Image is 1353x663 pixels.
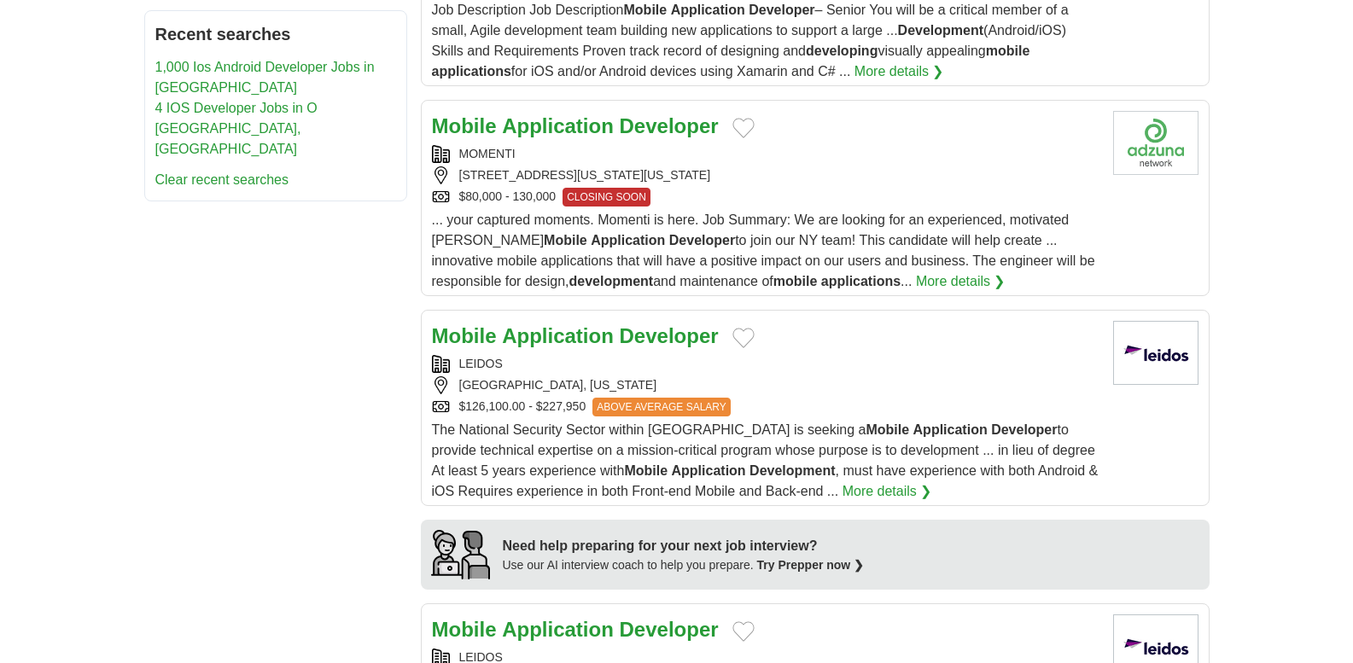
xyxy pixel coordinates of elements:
strong: Application [671,3,745,17]
strong: Mobile [432,114,497,137]
strong: Developer [991,422,1057,437]
strong: development [569,274,653,288]
a: More details ❯ [843,481,932,502]
span: ABOVE AVERAGE SALARY [592,398,731,416]
strong: Application [591,233,665,247]
button: Add to favorite jobs [732,621,755,642]
strong: Developer [620,324,719,347]
strong: Mobile [866,422,909,437]
strong: mobile [773,274,818,288]
a: Mobile Application Developer [432,114,719,137]
a: More details ❯ [916,271,1006,292]
a: Mobile Application Developer [432,618,719,641]
strong: mobile [986,44,1030,58]
div: [STREET_ADDRESS][US_STATE][US_STATE] [432,166,1099,184]
strong: Development [898,23,983,38]
a: More details ❯ [854,61,944,82]
strong: Development [749,463,835,478]
strong: Developer [669,233,735,247]
a: Clear recent searches [155,172,289,187]
span: ... your captured moments. Momenti is here. Job Summary: We are looking for an experienced, motiv... [432,212,1095,288]
div: MOMENTI [432,145,1099,163]
strong: Application [502,114,614,137]
strong: Developer [620,114,719,137]
strong: Mobile [624,3,668,17]
span: CLOSING SOON [563,188,650,206]
h2: Recent searches [155,21,396,47]
button: Add to favorite jobs [732,328,755,348]
div: Need help preparing for your next job interview? [503,536,865,556]
strong: Developer [749,3,814,17]
a: 4 IOS Developer Jobs in O [GEOGRAPHIC_DATA], [GEOGRAPHIC_DATA] [155,101,318,156]
strong: Mobile [432,618,497,641]
a: LEIDOS [459,357,503,370]
strong: Application [502,324,614,347]
div: [GEOGRAPHIC_DATA], [US_STATE] [432,376,1099,394]
a: Mobile Application Developer [432,324,719,347]
strong: Application [913,422,988,437]
strong: Mobile [624,463,668,478]
strong: developing [806,44,878,58]
div: Use our AI interview coach to help you prepare. [503,556,865,574]
a: Try Prepper now ❯ [757,558,865,572]
strong: Application [672,463,746,478]
strong: Mobile [432,324,497,347]
a: 1,000 Ios Android Developer Jobs in [GEOGRAPHIC_DATA] [155,60,375,95]
div: $80,000 - 130,000 [432,188,1099,206]
strong: applications [821,274,901,288]
strong: Developer [620,618,719,641]
strong: applications [432,64,511,79]
div: $126,100.00 - $227,950 [432,398,1099,416]
strong: Mobile [544,233,587,247]
span: Job Description Job Description – Senior You will be a critical member of a small, Agile developm... [432,3,1069,79]
span: The National Security Sector within [GEOGRAPHIC_DATA] is seeking a to provide technical expertise... [432,422,1099,498]
button: Add to favorite jobs [732,118,755,138]
img: Company logo [1113,111,1198,175]
img: Leidos logo [1113,321,1198,385]
strong: Application [502,618,614,641]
